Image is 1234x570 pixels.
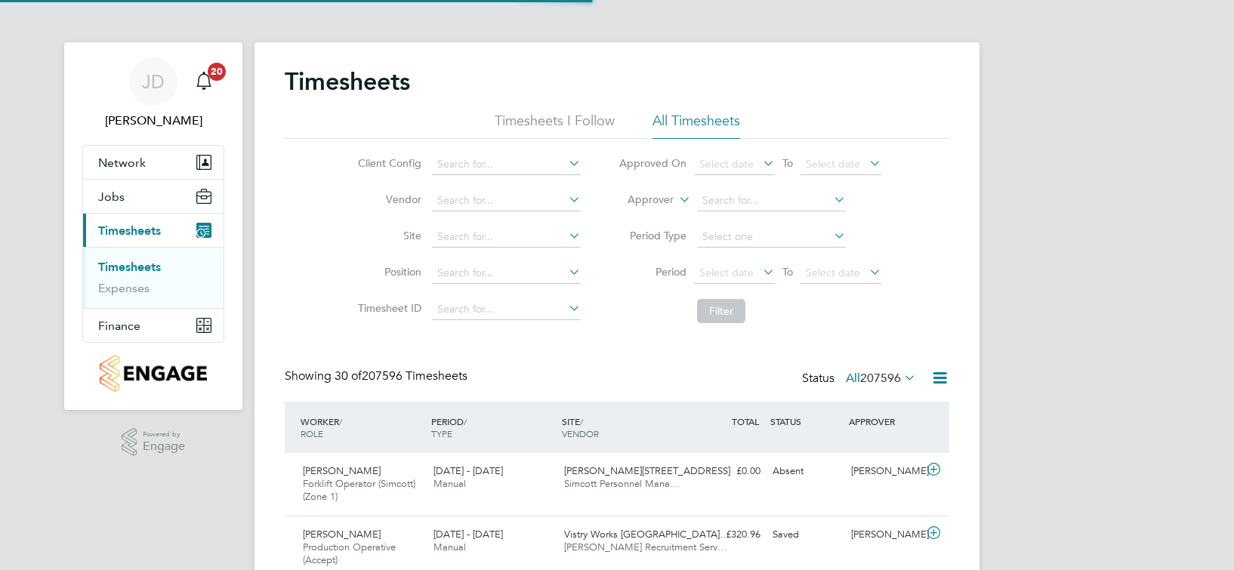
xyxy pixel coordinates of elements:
[98,223,161,238] span: Timesheets
[564,541,727,553] span: [PERSON_NAME] Recruitment Serv…
[860,371,901,386] span: 207596
[208,63,226,81] span: 20
[433,464,503,477] span: [DATE] - [DATE]
[699,266,754,279] span: Select date
[303,464,381,477] span: [PERSON_NAME]
[564,528,730,541] span: Vistry Works [GEOGRAPHIC_DATA]…
[189,57,219,106] a: 20
[353,229,421,242] label: Site
[353,156,421,170] label: Client Config
[301,427,323,439] span: ROLE
[143,428,185,441] span: Powered by
[98,156,146,170] span: Network
[98,260,161,274] a: Timesheets
[767,408,845,435] div: STATUS
[619,265,686,279] label: Period
[495,112,615,139] li: Timesheets I Follow
[688,459,767,484] div: £0.00
[339,415,342,427] span: /
[297,408,427,447] div: WORKER
[433,528,503,541] span: [DATE] - [DATE]
[619,229,686,242] label: Period Type
[142,72,165,91] span: JD
[353,301,421,315] label: Timesheet ID
[98,189,125,204] span: Jobs
[83,146,224,179] button: Network
[353,265,421,279] label: Position
[82,355,224,392] a: Go to home page
[845,522,924,547] div: [PERSON_NAME]
[432,154,581,175] input: Search for...
[778,262,797,282] span: To
[143,440,185,453] span: Engage
[767,459,845,484] div: Absent
[100,355,206,392] img: countryside-properties-logo-retina.png
[688,522,767,547] div: £320.96
[431,427,452,439] span: TYPE
[83,309,224,342] button: Finance
[767,522,845,547] div: Saved
[98,319,140,333] span: Finance
[83,247,224,308] div: Timesheets
[64,42,242,410] nav: Main navigation
[122,428,186,457] a: Powered byEngage
[433,541,466,553] span: Manual
[83,214,224,247] button: Timesheets
[778,153,797,173] span: To
[335,368,467,384] span: 207596 Timesheets
[806,157,860,171] span: Select date
[335,368,362,384] span: 30 of
[619,156,686,170] label: Approved On
[564,477,680,490] span: Simcott Personnel Mana…
[697,299,745,323] button: Filter
[427,408,558,447] div: PERIOD
[580,415,583,427] span: /
[433,477,466,490] span: Manual
[464,415,467,427] span: /
[845,459,924,484] div: [PERSON_NAME]
[802,368,919,390] div: Status
[432,263,581,284] input: Search for...
[285,368,470,384] div: Showing
[846,371,916,386] label: All
[432,226,581,248] input: Search for...
[606,193,674,208] label: Approver
[558,408,689,447] div: SITE
[82,112,224,130] span: Joseph Duddy
[98,281,150,295] a: Expenses
[697,190,846,211] input: Search for...
[432,299,581,320] input: Search for...
[697,226,846,248] input: Select one
[845,408,924,435] div: APPROVER
[303,541,396,566] span: Production Operative (Accept)
[806,266,860,279] span: Select date
[562,427,599,439] span: VENDOR
[353,193,421,206] label: Vendor
[303,528,381,541] span: [PERSON_NAME]
[82,57,224,130] a: JD[PERSON_NAME]
[699,157,754,171] span: Select date
[732,415,759,427] span: TOTAL
[432,190,581,211] input: Search for...
[564,464,730,477] span: [PERSON_NAME][STREET_ADDRESS]
[83,180,224,213] button: Jobs
[652,112,740,139] li: All Timesheets
[285,66,410,97] h2: Timesheets
[303,477,415,503] span: Forklift Operator (Simcott) (Zone 1)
